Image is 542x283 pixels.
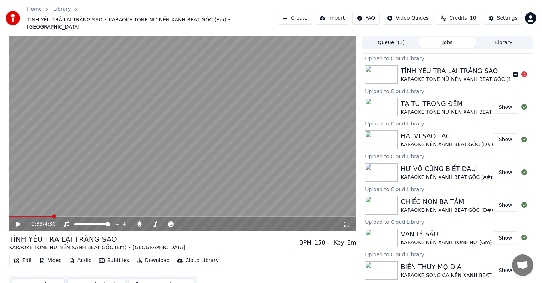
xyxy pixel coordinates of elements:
[401,141,541,148] div: KARAOKE NỀN XANH BEAT GỐC (D#) • [PERSON_NAME]
[27,6,42,13] a: Home
[493,101,518,114] button: Show
[362,185,532,193] div: Upload to Cloud Library
[497,15,517,22] div: Settings
[36,256,65,266] button: Video
[362,87,532,95] div: Upload to Cloud Library
[9,244,185,251] div: KARAOKE TONE NỮ NỀN XANH BEAT GỐC (Em) • [GEOGRAPHIC_DATA]
[278,12,312,25] button: Create
[436,12,481,25] button: Credits10
[9,234,185,244] div: TÌNH YÊU TRẢ LẠI TRĂNG SAO
[493,231,518,244] button: Show
[362,119,532,128] div: Upload to Cloud Library
[449,15,467,22] span: Credits
[493,199,518,212] button: Show
[44,221,55,228] span: 4:30
[362,250,532,258] div: Upload to Cloud Library
[512,254,533,276] div: Open chat
[484,12,522,25] button: Settings
[493,264,518,277] button: Show
[493,166,518,179] button: Show
[470,15,476,22] span: 10
[347,238,356,247] div: Em
[397,39,405,46] span: ( 1 )
[352,12,380,25] button: FAQ
[493,133,518,146] button: Show
[27,16,278,31] span: TÌNH YÊU TRẢ LẠI TRĂNG SAO • KARAOKE TONE NỮ NỀN XANH BEAT GỐC (Em) • [GEOGRAPHIC_DATA]
[186,257,219,264] div: Cloud Library
[476,37,532,48] button: Library
[334,238,344,247] div: Key
[383,12,433,25] button: Video Guides
[53,6,71,13] a: Library
[133,256,173,266] button: Download
[362,152,532,160] div: Upload to Cloud Library
[314,238,325,247] div: 150
[401,131,541,141] div: HAI VÌ SAO LẠC
[363,37,419,48] button: Queue
[11,256,35,266] button: Edit
[96,256,132,266] button: Subtitles
[299,238,311,247] div: BPM
[419,37,476,48] button: Jobs
[31,221,42,228] span: 0:33
[27,6,278,31] nav: breadcrumb
[401,164,532,174] div: HƯ VÔ CŨNG BIẾT ĐAU
[66,256,95,266] button: Audio
[401,174,532,181] div: KARAOKE NỀN XANH BEAT GỐC (A#m) • TRO-MUSIC
[6,11,20,25] img: youka
[362,54,532,62] div: Upload to Cloud Library
[362,217,532,226] div: Upload to Cloud Library
[315,12,349,25] button: Import
[31,221,49,228] div: /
